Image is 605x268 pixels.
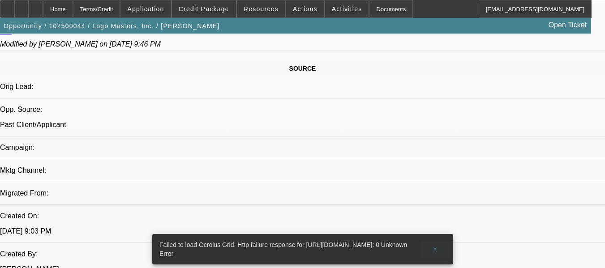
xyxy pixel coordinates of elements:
[179,5,229,13] span: Credit Package
[433,246,438,253] span: X
[4,22,220,30] span: Opportunity / 102500044 / Logo Masters, Inc. / [PERSON_NAME]
[172,0,236,17] button: Credit Package
[237,0,285,17] button: Resources
[421,241,450,257] button: X
[286,0,324,17] button: Actions
[293,5,318,13] span: Actions
[325,0,369,17] button: Activities
[332,5,362,13] span: Activities
[244,5,279,13] span: Resources
[127,5,164,13] span: Application
[152,234,421,264] div: Failed to load Ocrolus Grid. Http failure response for [URL][DOMAIN_NAME]: 0 Unknown Error
[120,0,171,17] button: Application
[289,65,316,72] span: SOURCE
[545,17,590,33] a: Open Ticket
